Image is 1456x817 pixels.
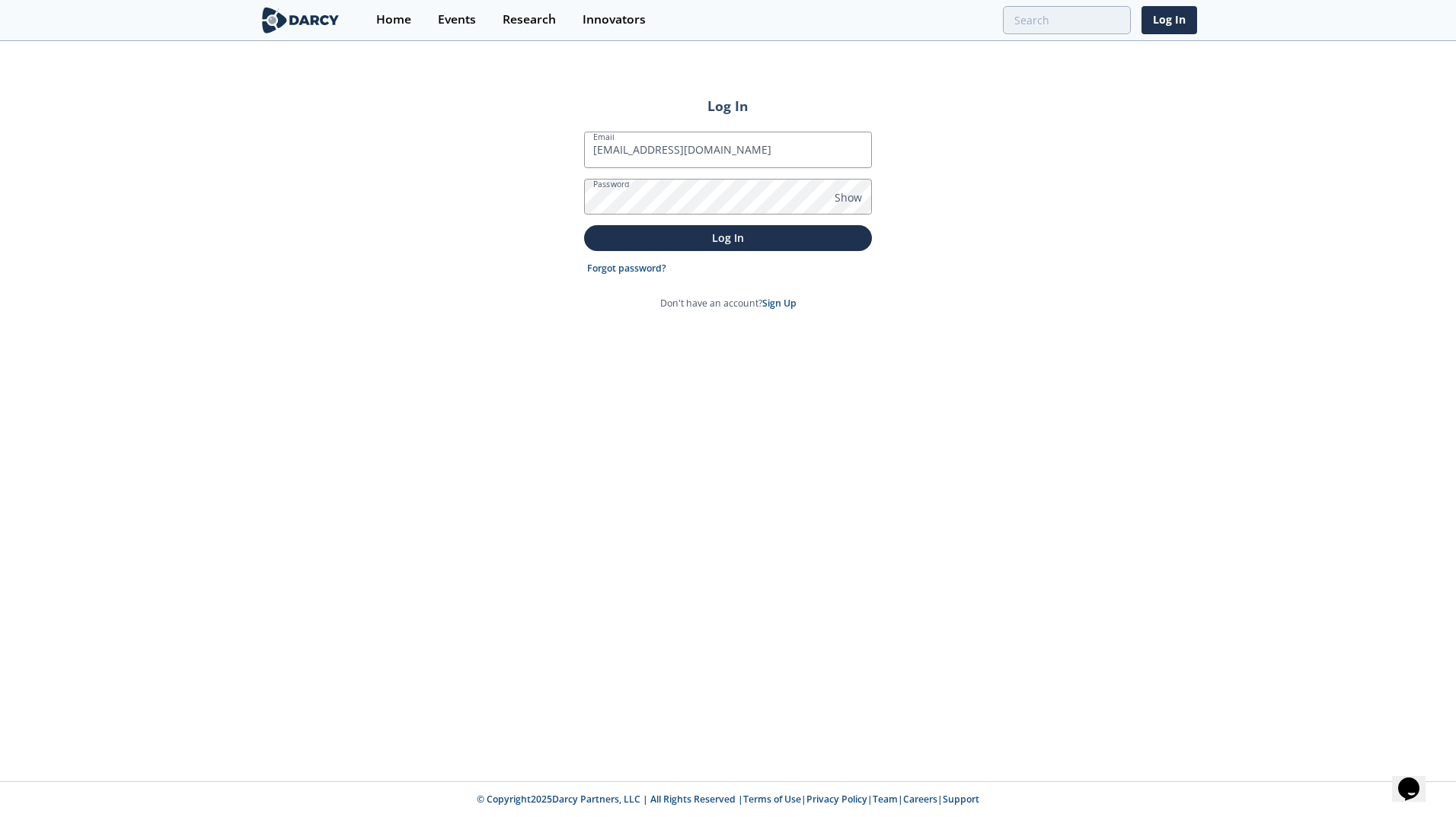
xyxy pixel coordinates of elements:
[593,131,615,143] label: Email
[503,14,556,26] div: Research
[595,230,861,246] p: Log In
[743,793,801,806] a: Terms of Use
[593,178,630,190] label: Password
[1141,6,1197,34] a: Log In
[587,262,666,275] a: Forgot password?
[1392,756,1441,802] iframe: chat widget
[806,793,867,806] a: Privacy Policy
[584,225,872,250] button: Log In
[835,189,862,205] span: Show
[376,14,411,26] div: Home
[660,297,797,310] p: Don't have an account?
[762,297,797,310] a: Sign Up
[943,793,979,806] a: Support
[259,7,342,33] img: logo-wide.svg
[873,793,898,806] a: Team
[164,793,1292,806] p: © Copyright 2025 Darcy Partners, LLC | All Rights Reserved | | | | |
[903,793,937,806] a: Careers
[1003,6,1131,34] input: Advanced Search
[583,14,646,26] div: Innovators
[438,14,476,26] div: Events
[584,96,872,116] h2: Log In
